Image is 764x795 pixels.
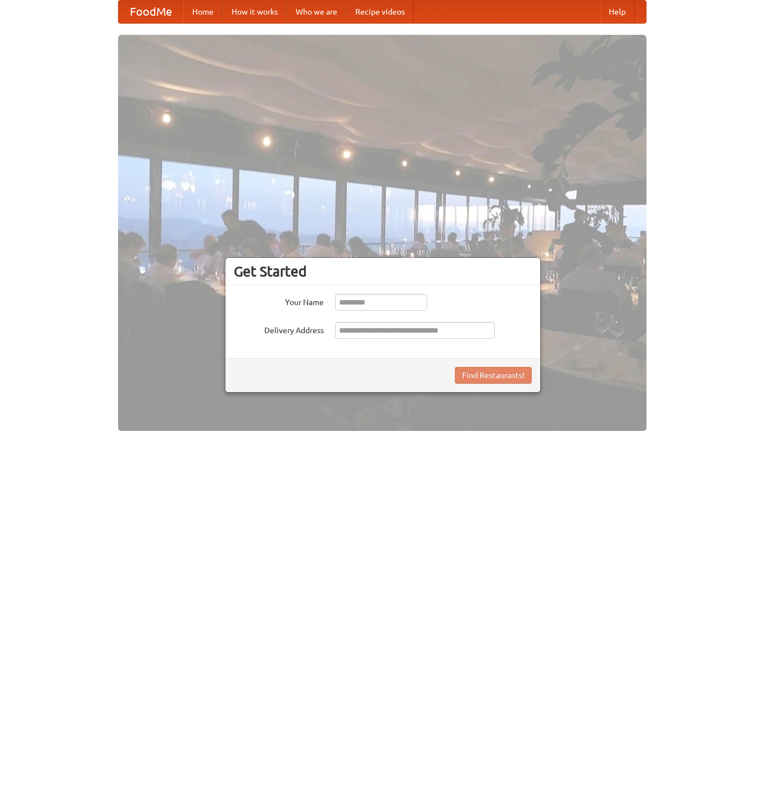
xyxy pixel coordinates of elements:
[119,1,183,23] a: FoodMe
[234,263,532,280] h3: Get Started
[287,1,346,23] a: Who we are
[183,1,223,23] a: Home
[234,322,324,336] label: Delivery Address
[346,1,414,23] a: Recipe videos
[234,294,324,308] label: Your Name
[600,1,635,23] a: Help
[223,1,287,23] a: How it works
[455,367,532,384] button: Find Restaurants!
